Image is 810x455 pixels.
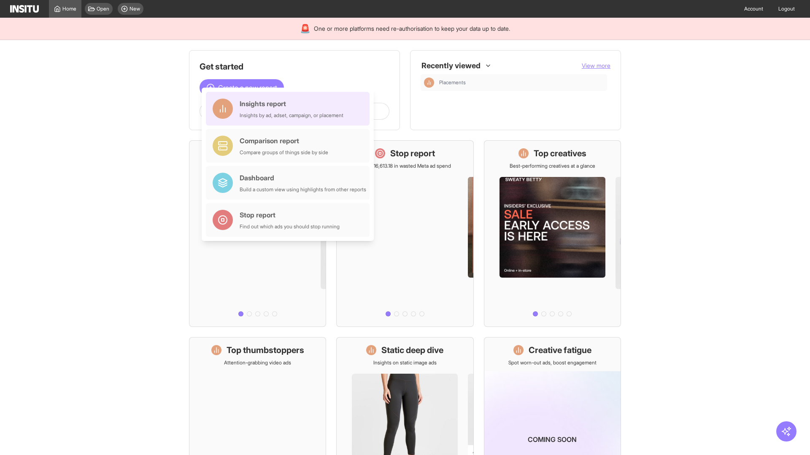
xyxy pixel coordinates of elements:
h1: Static deep dive [381,344,443,356]
span: View more [582,62,610,69]
span: Home [62,5,76,12]
div: Insights report [240,99,343,109]
div: Dashboard [240,173,366,183]
div: Insights [424,78,434,88]
a: What's live nowSee all active ads instantly [189,140,326,327]
span: Create a new report [218,83,277,93]
div: Insights by ad, adset, campaign, or placement [240,112,343,119]
div: Stop report [240,210,340,220]
div: Compare groups of things side by side [240,149,328,156]
h1: Stop report [390,147,435,159]
span: Placements [439,79,466,86]
span: Open [97,5,109,12]
img: Logo [10,5,39,13]
button: View more [582,62,610,70]
p: Save £16,613.18 in wasted Meta ad spend [359,163,451,169]
div: Comparison report [240,136,328,146]
h1: Top creatives [534,147,586,159]
span: One or more platforms need re-authorisation to keep your data up to date. [314,24,510,33]
p: Attention-grabbing video ads [224,359,291,366]
p: Insights on static image ads [373,359,437,366]
a: Stop reportSave £16,613.18 in wasted Meta ad spend [336,140,473,327]
h1: Top thumbstoppers [227,344,304,356]
h1: Get started [200,61,389,72]
div: Build a custom view using highlights from other reports [240,186,366,193]
div: Find out which ads you should stop running [240,223,340,230]
a: Top creativesBest-performing creatives at a glance [484,140,621,327]
button: Create a new report [200,79,284,96]
span: New [130,5,140,12]
p: Best-performing creatives at a glance [510,163,595,169]
div: 🚨 [300,23,310,35]
span: Placements [439,79,604,86]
